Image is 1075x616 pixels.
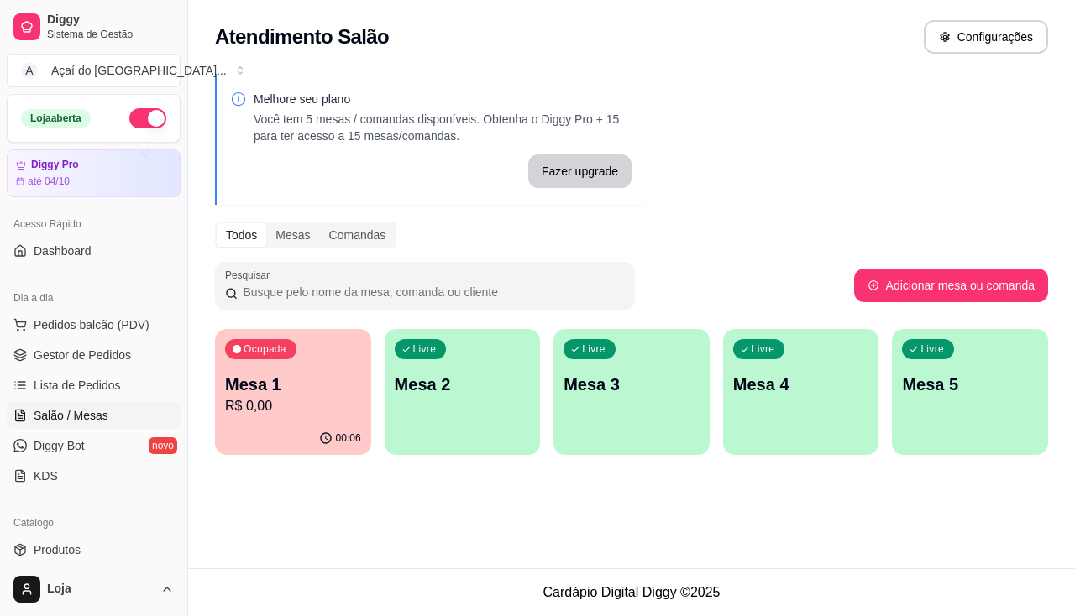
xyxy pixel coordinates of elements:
button: Configurações [924,20,1048,54]
article: Diggy Pro [31,159,79,171]
p: Você tem 5 mesas / comandas disponíveis. Obtenha o Diggy Pro + 15 para ter acesso a 15 mesas/coma... [254,111,632,144]
p: Melhore seu plano [254,91,632,107]
a: Salão / Mesas [7,402,181,429]
div: Catálogo [7,509,181,536]
span: Loja [47,582,154,597]
a: Lista de Pedidos [7,372,181,399]
button: LivreMesa 4 [723,329,879,455]
span: Lista de Pedidos [34,377,121,394]
p: Livre [752,342,775,356]
button: OcupadaMesa 1R$ 0,0000:06 [215,329,371,455]
a: Dashboard [7,238,181,264]
div: Loja aberta [21,109,91,128]
div: Dia a dia [7,285,181,311]
div: Acesso Rápido [7,211,181,238]
div: Comandas [320,223,396,247]
p: Ocupada [244,342,286,356]
div: Mesas [266,223,319,247]
a: KDS [7,462,181,489]
button: Alterar Status [129,108,166,128]
a: Produtos [7,536,181,563]
p: Livre [413,342,437,356]
article: até 04/10 [28,175,70,188]
button: LivreMesa 5 [892,329,1048,455]
input: Pesquisar [238,284,625,300]
p: 00:06 [336,431,361,445]
label: Pesquisar [225,268,275,282]
span: Gestor de Pedidos [34,347,131,363]
button: LivreMesa 3 [553,329,710,455]
p: Livre [920,342,944,356]
span: Diggy Bot [34,437,85,454]
a: Diggy Botnovo [7,432,181,459]
span: Salão / Mesas [34,407,108,424]
span: KDS [34,467,58,484]
button: Adicionar mesa ou comanda [854,269,1048,302]
a: Gestor de Pedidos [7,342,181,368]
p: Mesa 2 [395,373,531,396]
p: Livre [582,342,606,356]
button: Select a team [7,54,181,87]
span: Produtos [34,541,81,558]
p: Mesa 5 [902,373,1038,396]
p: Mesa 3 [564,373,700,396]
a: DiggySistema de Gestão [7,7,181,47]
button: Fazer upgrade [528,154,632,188]
p: Mesa 4 [733,373,869,396]
span: Sistema de Gestão [47,28,174,41]
p: Mesa 1 [225,373,361,396]
div: Todos [217,223,266,247]
button: Loja [7,569,181,609]
p: R$ 0,00 [225,396,361,416]
a: Diggy Proaté 04/10 [7,149,181,197]
span: Diggy [47,13,174,28]
button: Pedidos balcão (PDV) [7,311,181,338]
h2: Atendimento Salão [215,23,389,50]
span: Pedidos balcão (PDV) [34,316,149,333]
span: A [21,62,38,79]
button: LivreMesa 2 [385,329,541,455]
footer: Cardápio Digital Diggy © 2025 [188,568,1075,616]
span: Dashboard [34,243,92,259]
div: Açaí do [GEOGRAPHIC_DATA] ... [51,62,227,79]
